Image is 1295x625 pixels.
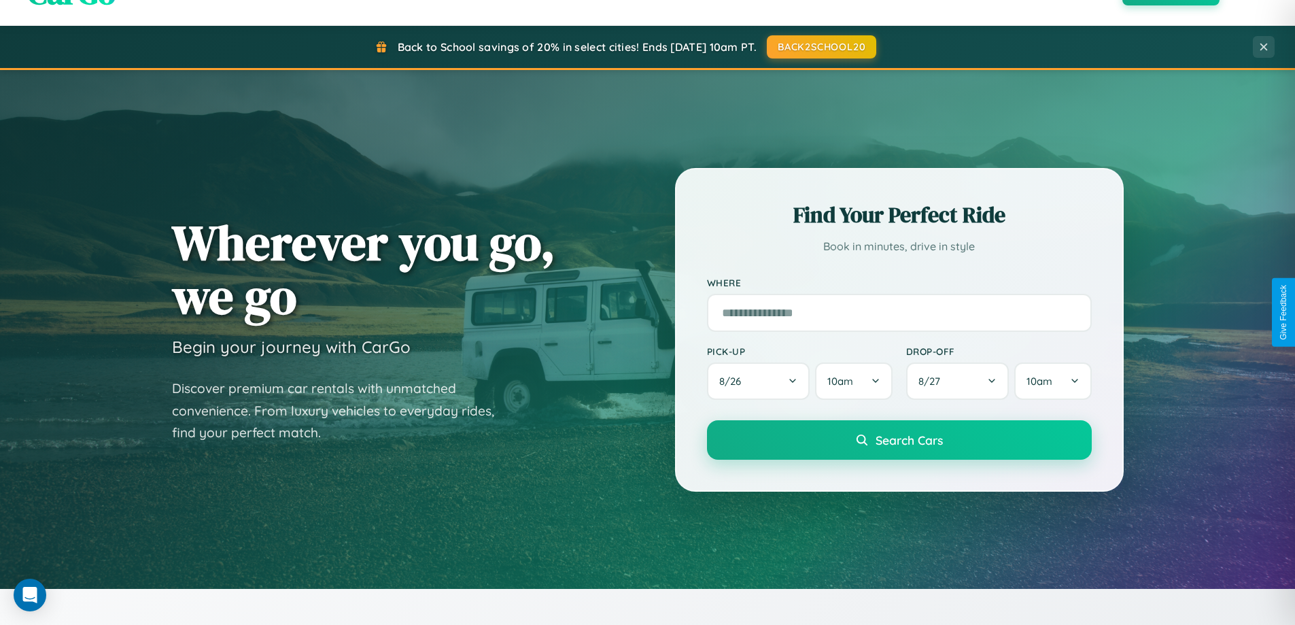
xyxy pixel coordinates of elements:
button: Search Cars [707,420,1092,460]
p: Book in minutes, drive in style [707,237,1092,256]
span: 8 / 26 [719,375,748,388]
button: 8/27 [906,362,1009,400]
h1: Wherever you go, we go [172,216,555,323]
span: 10am [1026,375,1052,388]
div: Open Intercom Messenger [14,579,46,611]
button: 10am [815,362,892,400]
label: Pick-up [707,345,893,357]
h2: Find Your Perfect Ride [707,200,1092,230]
h3: Begin your journey with CarGo [172,337,411,357]
button: 8/26 [707,362,810,400]
span: 10am [827,375,853,388]
span: Back to School savings of 20% in select cities! Ends [DATE] 10am PT. [398,40,757,54]
span: Search Cars [876,433,943,447]
span: 8 / 27 [918,375,947,388]
p: Discover premium car rentals with unmatched convenience. From luxury vehicles to everyday rides, ... [172,377,512,444]
button: 10am [1014,362,1091,400]
button: BACK2SCHOOL20 [767,35,876,58]
label: Where [707,277,1092,288]
div: Give Feedback [1279,285,1288,340]
label: Drop-off [906,345,1092,357]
